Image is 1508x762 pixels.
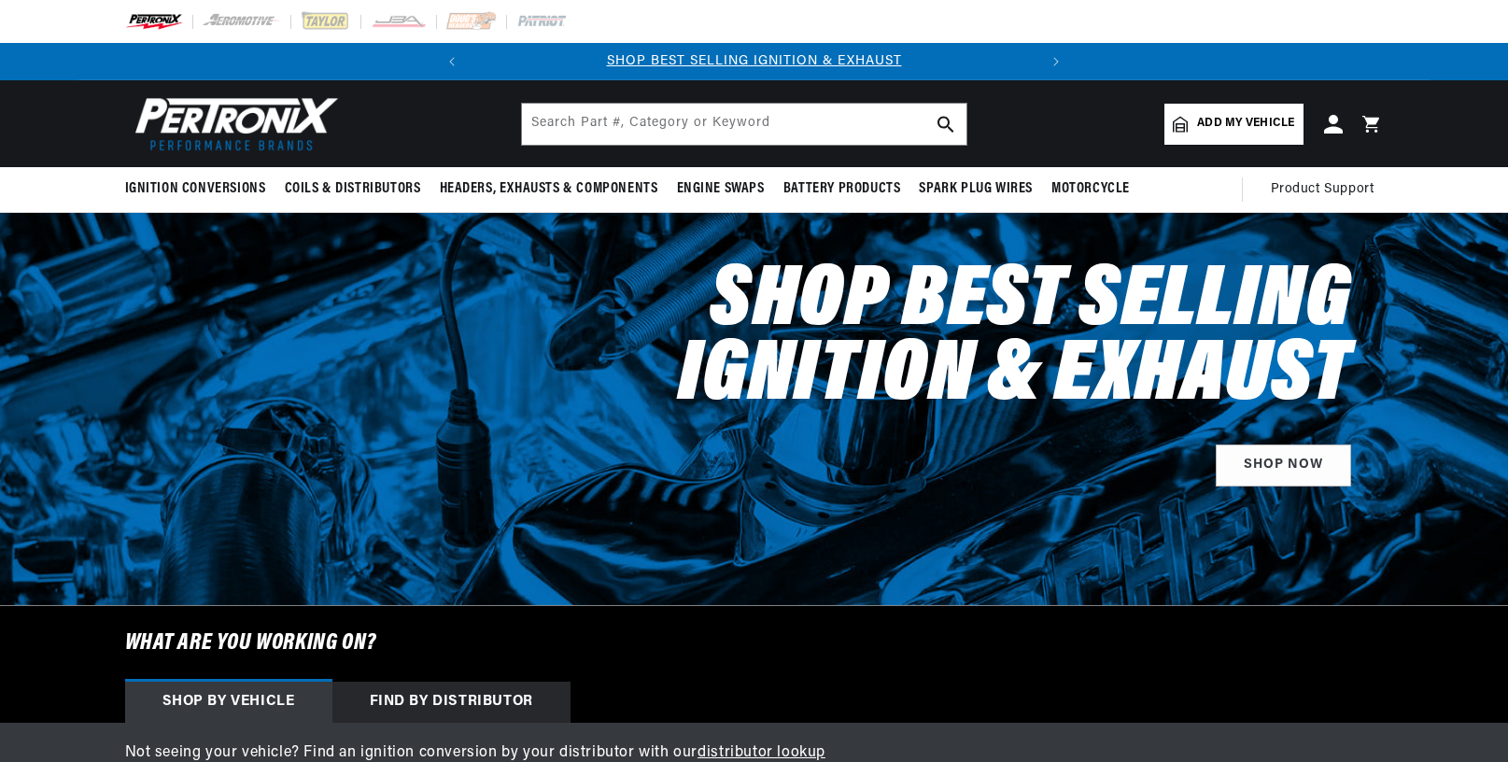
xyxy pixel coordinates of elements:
[78,43,1430,80] slideshow-component: Translation missing: en.sections.announcements.announcement_bar
[677,179,765,199] span: Engine Swaps
[919,179,1033,199] span: Spark Plug Wires
[783,179,901,199] span: Battery Products
[925,104,966,145] button: search button
[433,43,471,80] button: Translation missing: en.sections.announcements.previous_announcement
[332,682,571,723] div: Find by Distributor
[285,179,421,199] span: Coils & Distributors
[471,51,1037,72] div: Announcement
[1051,179,1130,199] span: Motorcycle
[471,51,1037,72] div: 1 of 2
[440,179,658,199] span: Headers, Exhausts & Components
[125,179,266,199] span: Ignition Conversions
[668,167,774,211] summary: Engine Swaps
[1271,179,1374,200] span: Product Support
[1197,115,1294,133] span: Add my vehicle
[430,167,668,211] summary: Headers, Exhausts & Components
[774,167,910,211] summary: Battery Products
[1216,444,1351,487] a: SHOP NOW
[78,606,1430,681] h6: What are you working on?
[125,92,340,156] img: Pertronix
[1042,167,1139,211] summary: Motorcycle
[125,167,275,211] summary: Ignition Conversions
[909,167,1042,211] summary: Spark Plug Wires
[1037,43,1075,80] button: Translation missing: en.sections.announcements.next_announcement
[522,104,966,145] input: Search Part #, Category or Keyword
[275,167,430,211] summary: Coils & Distributors
[1164,104,1303,145] a: Add my vehicle
[698,745,825,760] a: distributor lookup
[553,265,1351,415] h2: Shop Best Selling Ignition & Exhaust
[607,54,902,68] a: SHOP BEST SELLING IGNITION & EXHAUST
[125,682,332,723] div: Shop by vehicle
[1271,167,1384,212] summary: Product Support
